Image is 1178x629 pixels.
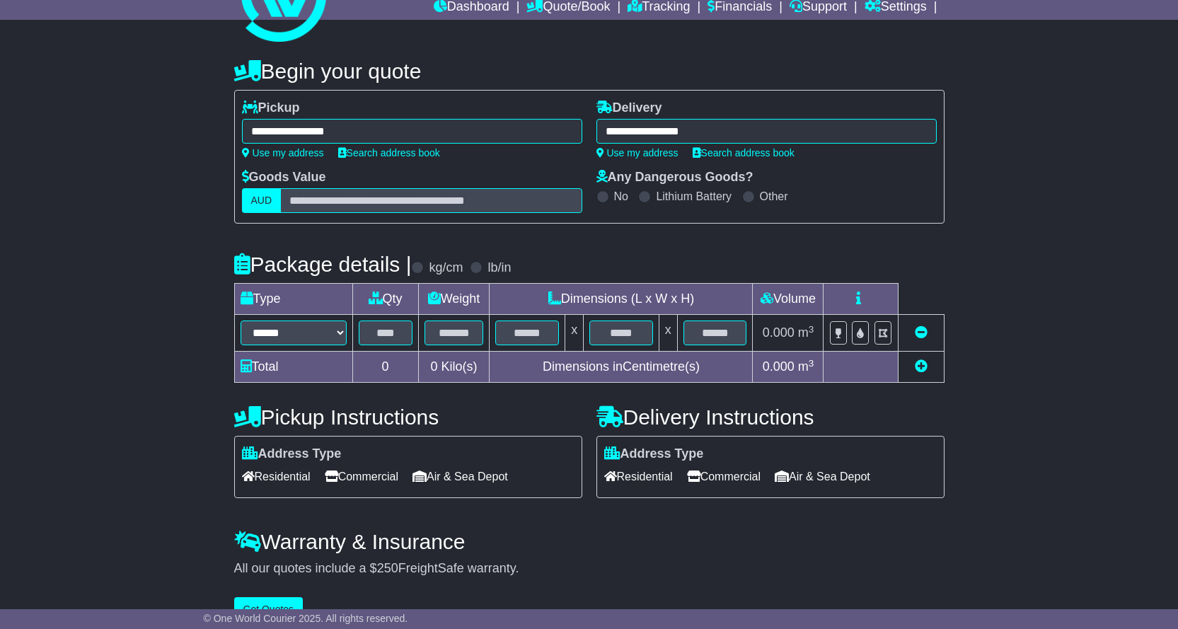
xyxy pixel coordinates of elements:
span: m [798,359,814,374]
span: m [798,325,814,340]
a: Remove this item [915,325,928,340]
div: All our quotes include a $ FreightSafe warranty. [234,561,945,577]
h4: Delivery Instructions [596,405,945,429]
span: Air & Sea Depot [412,466,508,487]
label: lb/in [487,260,511,276]
h4: Package details | [234,253,412,276]
label: Address Type [242,446,342,462]
td: Total [234,352,352,383]
td: 0 [352,352,418,383]
h4: Begin your quote [234,59,945,83]
label: Delivery [596,100,662,116]
span: © One World Courier 2025. All rights reserved. [204,613,408,624]
td: Qty [352,284,418,315]
td: Type [234,284,352,315]
label: Goods Value [242,170,326,185]
label: No [614,190,628,203]
label: kg/cm [429,260,463,276]
sup: 3 [809,324,814,335]
span: 0.000 [763,325,795,340]
label: Address Type [604,446,704,462]
a: Search address book [693,147,795,158]
td: x [659,315,677,352]
span: Air & Sea Depot [775,466,870,487]
span: 0 [430,359,437,374]
td: Weight [418,284,490,315]
h4: Pickup Instructions [234,405,582,429]
td: Dimensions (L x W x H) [490,284,753,315]
span: Commercial [687,466,761,487]
span: Commercial [325,466,398,487]
a: Use my address [596,147,678,158]
a: Add new item [915,359,928,374]
td: Kilo(s) [418,352,490,383]
button: Get Quotes [234,597,304,622]
h4: Warranty & Insurance [234,530,945,553]
label: AUD [242,188,282,213]
span: Residential [242,466,311,487]
label: Any Dangerous Goods? [596,170,753,185]
span: 0.000 [763,359,795,374]
span: 250 [377,561,398,575]
td: x [565,315,584,352]
label: Pickup [242,100,300,116]
sup: 3 [809,358,814,369]
label: Lithium Battery [656,190,732,203]
a: Use my address [242,147,324,158]
a: Search address book [338,147,440,158]
label: Other [760,190,788,203]
td: Dimensions in Centimetre(s) [490,352,753,383]
span: Residential [604,466,673,487]
td: Volume [753,284,824,315]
